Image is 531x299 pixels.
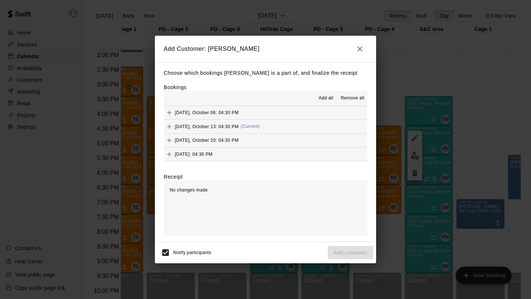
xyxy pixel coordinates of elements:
[164,84,187,90] label: Bookings
[155,36,376,62] h2: Add Customer: [PERSON_NAME]
[164,151,175,157] span: Add
[164,134,367,147] button: Add[DATE], October 20: 04:30 PM
[170,187,208,193] span: No changes made
[241,124,260,129] span: (Current)
[164,123,175,129] span: Add
[341,95,364,102] span: Remove all
[164,120,367,133] button: Add[DATE], October 13: 04:30 PM(Current)
[164,173,183,180] label: Receipt
[164,137,175,143] span: Add
[164,110,175,115] span: Add
[164,148,367,161] button: Add[DATE]: 04:30 PM
[338,92,367,104] button: Remove all
[173,250,211,255] span: Notify participants
[319,95,333,102] span: Add all
[314,92,338,104] button: Add all
[175,124,239,129] span: [DATE], October 13: 04:30 PM
[175,152,212,157] span: [DATE]: 04:30 PM
[164,68,367,78] p: Choose which bookings [PERSON_NAME] is a part of, and finalize the receipt
[164,106,367,120] button: Add[DATE], October 06: 04:30 PM
[175,138,239,143] span: [DATE], October 20: 04:30 PM
[175,110,239,115] span: [DATE], October 06: 04:30 PM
